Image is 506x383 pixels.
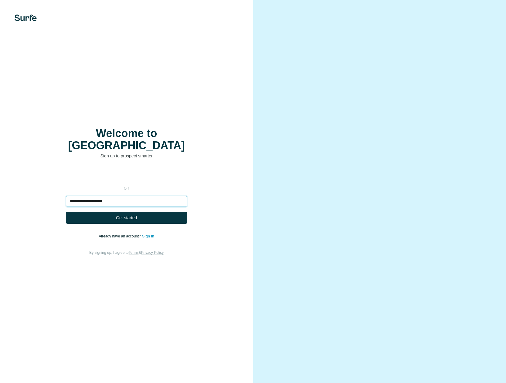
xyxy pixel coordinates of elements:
h1: Welcome to [GEOGRAPHIC_DATA] [66,127,187,152]
span: By signing up, I agree to & [89,250,164,255]
a: Terms [129,250,139,255]
a: Privacy Policy [141,250,164,255]
iframe: Schaltfläche „Über Google anmelden“ [63,168,190,181]
p: or [117,186,136,191]
a: Sign in [142,234,154,238]
iframe: Dialogfeld „Über Google anmelden“ [381,6,500,95]
span: Already have an account? [99,234,142,238]
p: Sign up to prospect smarter [66,153,187,159]
img: Surfe's logo [15,15,37,21]
div: Über Google anmelden. Wird in neuem Tab geöffnet. [66,168,187,181]
button: Get started [66,212,187,224]
span: Get started [116,215,137,221]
